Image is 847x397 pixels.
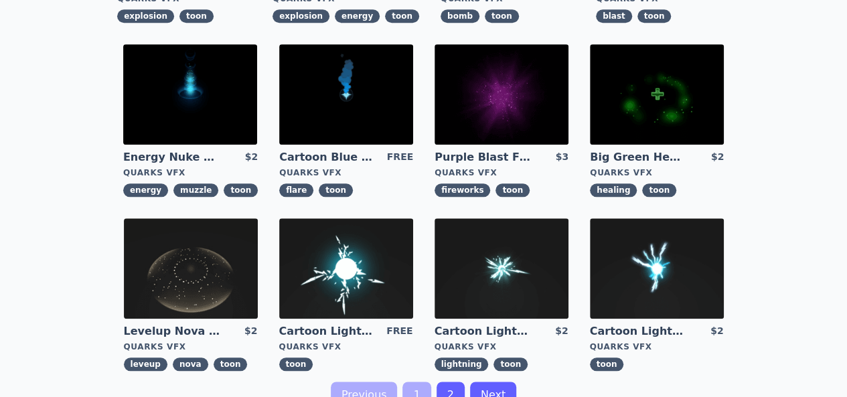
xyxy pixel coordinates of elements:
span: toon [279,358,313,371]
div: $2 [710,324,723,339]
span: explosion [273,9,329,23]
span: toon [319,183,353,197]
span: toon [637,9,672,23]
span: flare [279,183,313,197]
div: Quarks VFX [123,167,258,178]
img: imgAlt [435,218,568,319]
div: $2 [555,324,568,339]
span: toon [385,9,419,23]
span: toon [642,183,676,197]
a: Cartoon Lightning Ball Explosion [435,324,531,339]
a: Big Green Healing Effect [590,150,686,165]
span: energy [335,9,380,23]
div: $3 [556,150,568,165]
a: Energy Nuke Muzzle Flash [123,150,220,165]
span: leveup [124,358,167,371]
div: Quarks VFX [279,341,413,352]
a: Cartoon Blue Flare [279,150,376,165]
div: $2 [245,150,258,165]
div: Quarks VFX [279,167,413,178]
span: toon [590,358,624,371]
a: Cartoon Lightning Ball with Bloom [590,324,686,339]
div: $2 [244,324,257,339]
div: Quarks VFX [124,341,258,352]
a: Purple Blast Fireworks [435,150,531,165]
div: FREE [386,324,412,339]
a: Levelup Nova Effect [124,324,220,339]
div: Quarks VFX [590,341,724,352]
img: imgAlt [123,44,257,145]
div: Quarks VFX [435,341,568,352]
img: imgAlt [590,218,724,319]
span: lightning [435,358,489,371]
span: nova [173,358,208,371]
img: imgAlt [279,218,413,319]
span: blast [596,9,632,23]
div: Quarks VFX [435,167,568,178]
span: toon [179,9,214,23]
img: imgAlt [590,44,724,145]
a: Cartoon Lightning Ball [279,324,376,339]
span: bomb [441,9,479,23]
div: FREE [387,150,413,165]
span: toon [495,183,530,197]
span: toon [485,9,519,23]
span: explosion [117,9,174,23]
div: $2 [711,150,724,165]
div: Quarks VFX [590,167,724,178]
span: healing [590,183,637,197]
span: energy [123,183,168,197]
img: imgAlt [124,218,258,319]
img: imgAlt [279,44,413,145]
span: toon [214,358,248,371]
span: fireworks [435,183,490,197]
span: muzzle [173,183,218,197]
span: toon [224,183,258,197]
span: toon [493,358,528,371]
img: imgAlt [435,44,568,145]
